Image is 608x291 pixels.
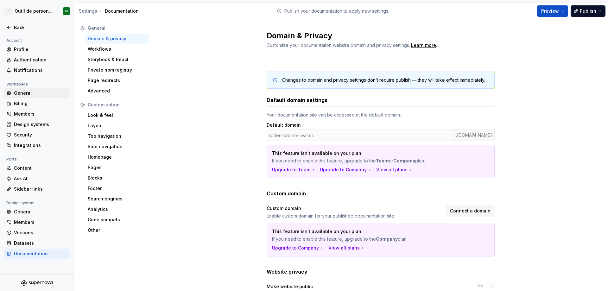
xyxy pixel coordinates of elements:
div: Back [14,24,67,31]
div: Notifications [14,67,67,73]
button: Connect a domain [446,205,495,217]
a: Footer [85,183,149,193]
button: Settings [79,8,97,14]
div: Upgrade to Team [272,167,316,173]
div: Your documentation site can be accessed at the default domain. [267,112,495,118]
a: Security [4,130,70,140]
div: Integrations [14,142,67,149]
a: Versions [4,228,70,238]
p: This feature isn't available on your plan [272,228,445,235]
button: View all plans [328,245,365,251]
div: Blocks [88,175,146,181]
a: Authentication [4,55,70,65]
button: Upgrade to Company [320,167,372,173]
div: Side navigation [88,143,146,150]
a: Homepage [85,152,149,162]
a: Back [4,22,70,33]
div: Versions [14,230,67,236]
div: Analytics [88,206,146,212]
div: Workspace [4,80,30,88]
div: Homepage [88,154,146,160]
div: Portal [4,155,20,163]
div: Members [14,219,67,225]
a: Storybook & React [85,54,149,65]
strong: Company [393,158,415,163]
h2: Domain & Privacy [267,31,487,41]
div: LT [4,7,12,15]
p: If you need to enable this feature, upgrade to the or plan. [272,158,445,164]
div: Workflows [88,46,146,52]
a: General [4,88,70,98]
a: Content [4,163,70,173]
button: Preview [537,5,568,17]
a: Supernova Logo [21,280,53,286]
div: Outil de personnalisation [15,8,55,14]
a: Workflows [85,44,149,54]
div: Datasets [14,240,67,246]
button: LTOutil de personnalisationN [1,4,72,18]
div: Other [88,227,146,233]
a: Domain & privacy [85,34,149,44]
div: Documentation [79,8,150,14]
h3: Default domain settings [267,96,327,104]
div: Private npm registry [88,67,146,73]
a: Pages [85,162,149,173]
div: N [65,9,68,14]
a: Private npm registry [85,65,149,75]
div: Footer [88,185,146,192]
a: Code snippets [85,215,149,225]
span: Customize your documentation website domain and privacy settings. [267,42,410,48]
div: Look & feel [88,112,146,118]
a: Advanced [85,86,149,96]
label: Default domain [267,122,301,128]
div: Design system [4,199,37,207]
div: Enable custom domain for your published documentation site. [267,213,442,219]
a: Billing [4,98,70,109]
a: Top navigation [85,131,149,141]
a: Search engines [85,194,149,204]
a: Ask AI [4,174,70,184]
div: Content [14,165,67,171]
div: Storybook & React [88,56,146,63]
span: Preview [541,8,559,14]
a: Design systems [4,119,70,130]
h3: Custom domain [267,190,306,197]
button: Upgrade to Company [272,245,325,251]
a: Look & feel [85,110,149,120]
div: Search engines [88,196,146,202]
div: Changes to domain and privacy settings don’t require publish — they will take effect immediately. [282,77,485,83]
label: No [478,283,483,288]
div: Profile [14,46,67,53]
button: Publish [571,5,605,17]
div: Authentication [14,57,67,63]
a: Integrations [4,140,70,150]
div: Security [14,132,67,138]
div: Domain & privacy [88,35,146,42]
button: View all plans [376,167,413,173]
div: Ask AI [14,175,67,182]
div: Custom domain [267,205,442,212]
strong: Team [376,158,389,163]
div: Make website public [267,283,466,290]
p: Publish your documentation to apply new settings. [284,8,389,14]
div: General [88,25,146,31]
div: Layout [88,123,146,129]
a: Page redirects [85,75,149,85]
a: Sidebar links [4,184,70,194]
a: Documentation [4,249,70,259]
a: Learn more [411,42,436,48]
div: General [14,90,67,96]
a: Analytics [85,204,149,214]
a: Layout [85,121,149,131]
a: Members [4,109,70,119]
p: If you need to enable this feature, upgrade to the plan. [272,236,445,242]
div: Top navigation [88,133,146,139]
a: Profile [4,44,70,54]
div: Sidebar links [14,186,67,192]
div: General [14,209,67,215]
